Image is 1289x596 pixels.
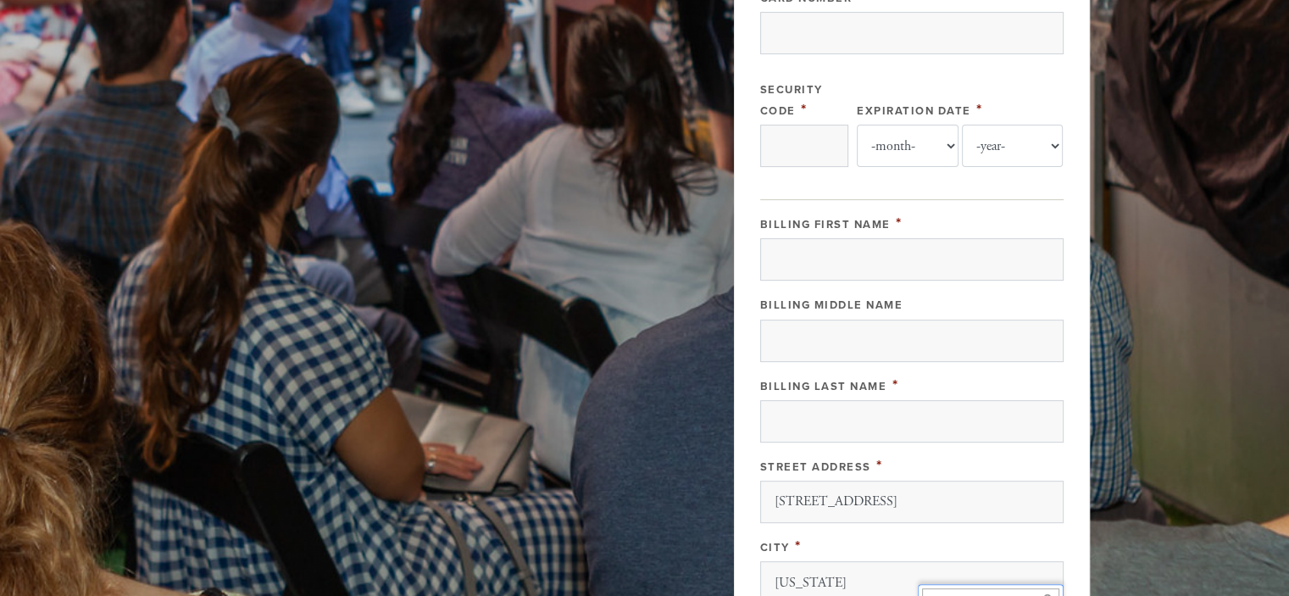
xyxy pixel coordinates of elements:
[892,376,899,394] span: This field is required.
[760,298,903,312] label: Billing Middle Name
[876,456,883,475] span: This field is required.
[857,104,971,118] label: Expiration Date
[760,380,887,393] label: Billing Last Name
[760,541,790,554] label: City
[760,218,891,231] label: Billing First Name
[760,460,871,474] label: Street Address
[857,125,958,167] select: Expiration Date month
[801,100,808,119] span: This field is required.
[795,537,802,555] span: This field is required.
[896,214,903,232] span: This field is required.
[962,125,1064,167] select: Expiration Date year
[976,100,983,119] span: This field is required.
[760,83,823,118] label: Security Code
